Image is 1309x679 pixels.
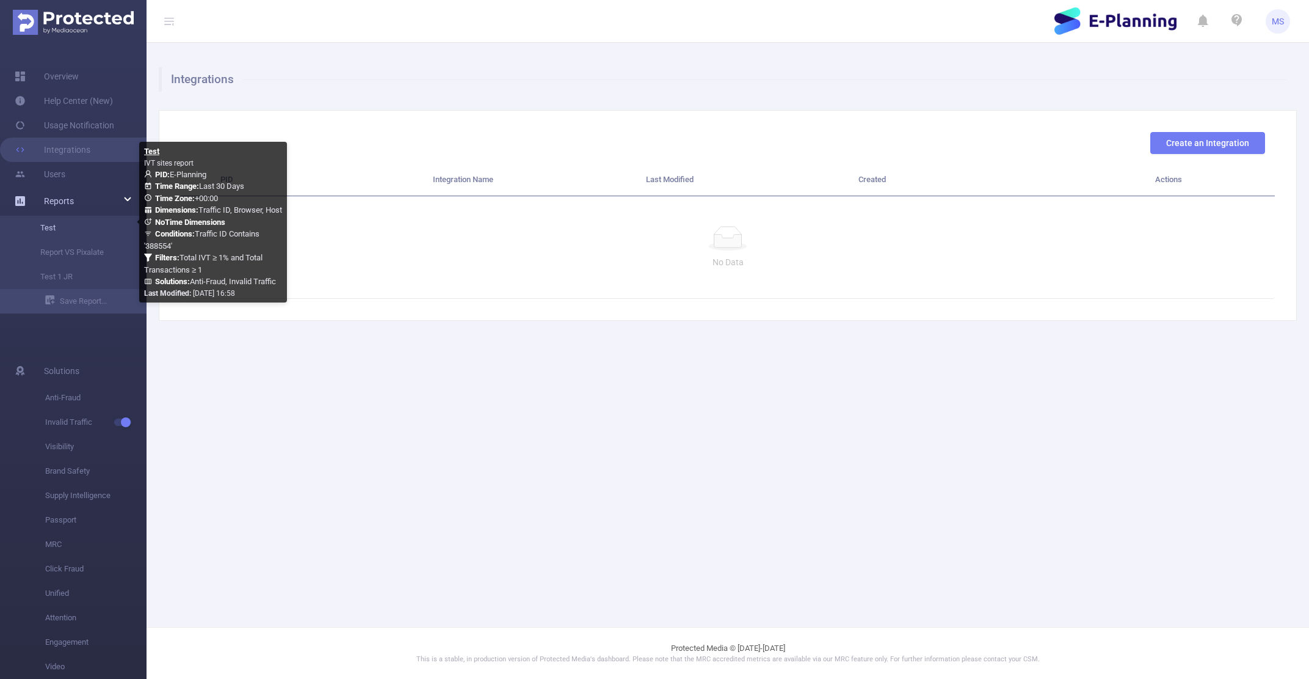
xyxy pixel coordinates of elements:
[24,240,132,265] a: Report VS Pixalate
[155,194,195,203] b: Time Zone:
[144,289,191,298] b: Last Modified:
[190,255,1265,269] p: No Data
[147,627,1309,679] footer: Protected Media © [DATE]-[DATE]
[1155,175,1182,184] span: Actions
[15,64,79,89] a: Overview
[177,655,1278,665] p: This is a stable, in production version of Protected Media's dashboard. Please note that the MRC ...
[45,655,147,679] span: Video
[45,410,147,435] span: Invalid Traffic
[144,229,259,251] span: Traffic ID Contains '388554'
[45,606,147,630] span: Attention
[144,289,235,298] span: [DATE] 16:58
[45,483,147,508] span: Supply Intelligence
[15,113,114,138] a: Usage Notification
[15,138,90,162] a: Integrations
[45,581,147,606] span: Unified
[24,216,132,240] a: Test
[646,175,694,184] span: Last Modified
[13,10,134,35] img: Protected Media
[44,359,79,383] span: Solutions
[155,205,282,215] span: Traffic ID, Browser, Host
[15,162,65,186] a: Users
[45,289,147,314] a: Save Report...
[45,386,147,410] span: Anti-Fraud
[45,459,147,483] span: Brand Safety
[1272,9,1284,34] span: MS
[155,253,179,262] b: Filters :
[144,159,194,167] span: IVT sites report
[155,182,199,191] b: Time Range:
[155,205,198,215] b: Dimensions :
[433,175,493,184] span: Integration Name
[45,630,147,655] span: Engagement
[155,229,195,238] b: Conditions :
[45,532,147,557] span: MRC
[155,277,276,286] span: Anti-Fraud, Invalid Traffic
[45,508,147,532] span: Passport
[44,189,74,213] a: Reports
[45,557,147,581] span: Click Fraud
[144,253,263,274] span: Total IVT ≥ 1% and Total Transactions ≥ 1
[15,89,113,113] a: Help Center (New)
[24,265,132,289] a: Test 1 JR
[144,147,159,156] b: Test
[144,170,282,287] span: E-Planning Last 30 Days +00:00
[144,170,155,178] i: icon: user
[155,277,190,286] b: Solutions :
[1150,132,1265,154] button: Create an Integration
[155,170,170,179] b: PID:
[45,435,147,459] span: Visibility
[858,175,886,184] span: Created
[159,67,1286,92] h1: Integrations
[155,218,225,227] b: No Time Dimensions
[44,196,74,206] span: Reports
